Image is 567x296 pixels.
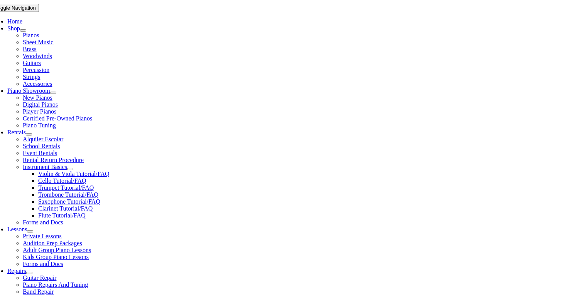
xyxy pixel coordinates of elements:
a: Guitars [23,60,41,66]
button: Open submenu of Shop [20,29,26,32]
a: Kids Group Piano Lessons [23,254,89,260]
a: Repairs [7,268,26,274]
a: Certified Pre-Owned Pianos [23,115,92,122]
a: Instrument Basics [23,164,67,170]
a: Band Repair [23,288,54,295]
a: Lessons [7,226,27,232]
a: Alquiler Escolar [23,136,63,142]
a: Forms and Docs [23,261,63,267]
a: Piano Showroom [7,87,50,94]
a: Adult Group Piano Lessons [23,247,91,253]
a: Rentals [7,129,26,135]
button: Open submenu of Rentals [26,133,32,135]
a: Forms and Docs [23,219,63,226]
a: Flute Tutorial/FAQ [38,212,86,219]
a: Shop [7,25,20,32]
a: Saxophone Tutorial/FAQ [38,198,100,205]
a: Private Lessons [23,233,62,239]
a: Trombone Tutorial/FAQ [38,191,98,198]
a: Audition Prep Packages [23,240,82,246]
a: Violin & Viola Tutorial/FAQ [38,171,110,177]
a: Digital Pianos [23,101,58,108]
a: Piano Tuning [23,122,56,129]
a: Woodwinds [23,53,52,59]
a: Piano Repairs And Tuning [23,281,88,288]
a: Pianos [23,32,39,38]
a: Strings [23,74,40,80]
button: Open submenu of Piano Showroom [50,92,56,94]
a: Accessories [23,80,52,87]
a: Home [7,18,22,25]
a: Sheet Music [23,39,54,45]
button: Open submenu of Repairs [26,272,32,274]
a: Clarinet Tutorial/FAQ [38,205,93,212]
a: Trumpet Tutorial/FAQ [38,184,94,191]
a: Brass [23,46,37,52]
a: Event Rentals [23,150,57,156]
a: Player Pianos [23,108,57,115]
a: New Pianos [23,94,52,101]
a: Cello Tutorial/FAQ [38,177,86,184]
a: Guitar Repair [23,274,57,281]
a: Percussion [23,67,49,73]
a: Rental Return Procedure [23,157,84,163]
button: Open submenu of Instrument Basics [67,168,73,170]
button: Open submenu of Lessons [27,230,33,232]
a: School Rentals [23,143,60,149]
